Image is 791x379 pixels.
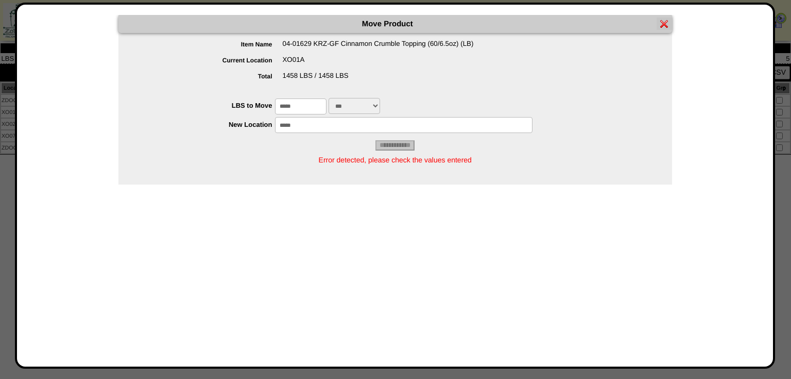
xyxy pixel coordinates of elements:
div: XO01A [139,56,672,72]
div: Error detected, please check the values entered [118,151,672,169]
label: LBS to Move [139,102,276,109]
div: Move Product [118,15,672,33]
div: 04-01629 KRZ-GF Cinnamon Crumble Topping (60/6.5oz) (LB) [139,40,672,56]
label: Current Location [139,57,283,64]
div: 1458 LBS / 1458 LBS [139,72,672,88]
img: error.gif [660,20,668,28]
label: Total [139,73,283,80]
label: Item Name [139,41,283,48]
label: New Location [139,121,276,128]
